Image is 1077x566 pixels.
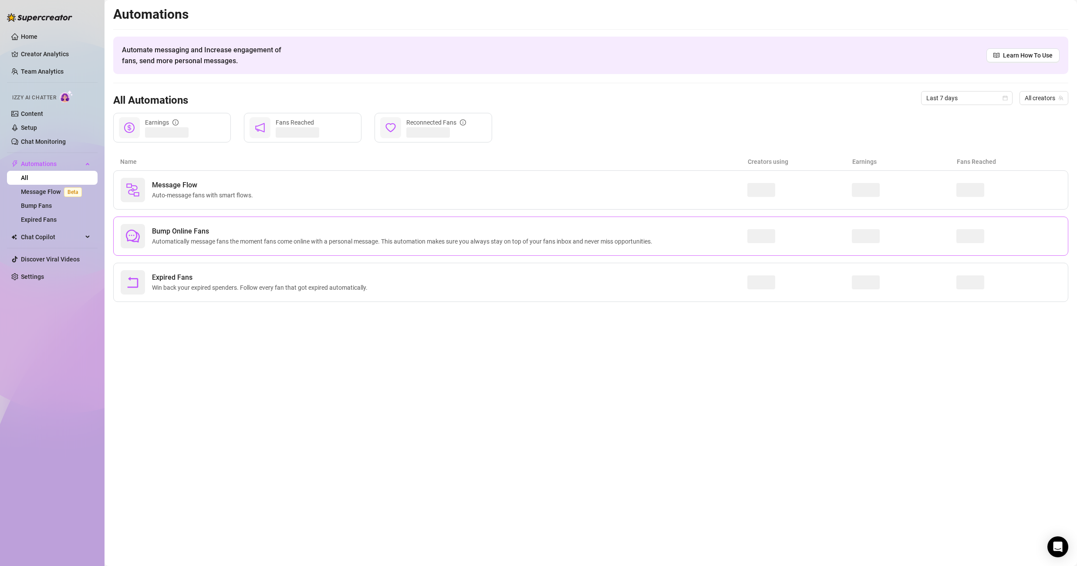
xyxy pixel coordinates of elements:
[748,157,852,166] article: Creators using
[21,157,83,171] span: Automations
[126,229,140,243] span: comment
[385,122,396,133] span: heart
[21,47,91,61] a: Creator Analytics
[172,119,179,125] span: info-circle
[152,283,371,292] span: Win back your expired spenders. Follow every fan that got expired automatically.
[21,188,85,195] a: Message FlowBeta
[957,157,1061,166] article: Fans Reached
[21,202,52,209] a: Bump Fans
[255,122,265,133] span: notification
[1003,95,1008,101] span: calendar
[60,90,73,103] img: AI Chatter
[406,118,466,127] div: Reconnected Fans
[986,48,1060,62] a: Learn How To Use
[11,160,18,167] span: thunderbolt
[1003,51,1053,60] span: Learn How To Use
[21,138,66,145] a: Chat Monitoring
[21,273,44,280] a: Settings
[12,94,56,102] span: Izzy AI Chatter
[124,122,135,133] span: dollar
[152,190,257,200] span: Auto-message fans with smart flows.
[21,216,57,223] a: Expired Fans
[21,230,83,244] span: Chat Copilot
[276,119,314,126] span: Fans Reached
[21,33,37,40] a: Home
[122,44,290,66] span: Automate messaging and Increase engagement of fans, send more personal messages.
[993,52,999,58] span: read
[1025,92,1063,105] span: All creators
[21,124,37,131] a: Setup
[145,118,179,127] div: Earnings
[926,92,1007,105] span: Last 7 days
[21,68,64,75] a: Team Analytics
[152,237,656,246] span: Automatically message fans the moment fans come online with a personal message. This automation m...
[120,157,748,166] article: Name
[126,183,140,197] img: svg%3e
[113,6,1068,23] h2: Automations
[21,110,43,117] a: Content
[152,180,257,190] span: Message Flow
[1058,95,1063,101] span: team
[460,119,466,125] span: info-circle
[64,187,82,197] span: Beta
[1047,536,1068,557] div: Open Intercom Messenger
[7,13,72,22] img: logo-BBDzfeDw.svg
[152,272,371,283] span: Expired Fans
[852,157,957,166] article: Earnings
[11,234,17,240] img: Chat Copilot
[113,94,188,108] h3: All Automations
[21,174,28,181] a: All
[126,275,140,289] span: rollback
[21,256,80,263] a: Discover Viral Videos
[152,226,656,237] span: Bump Online Fans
